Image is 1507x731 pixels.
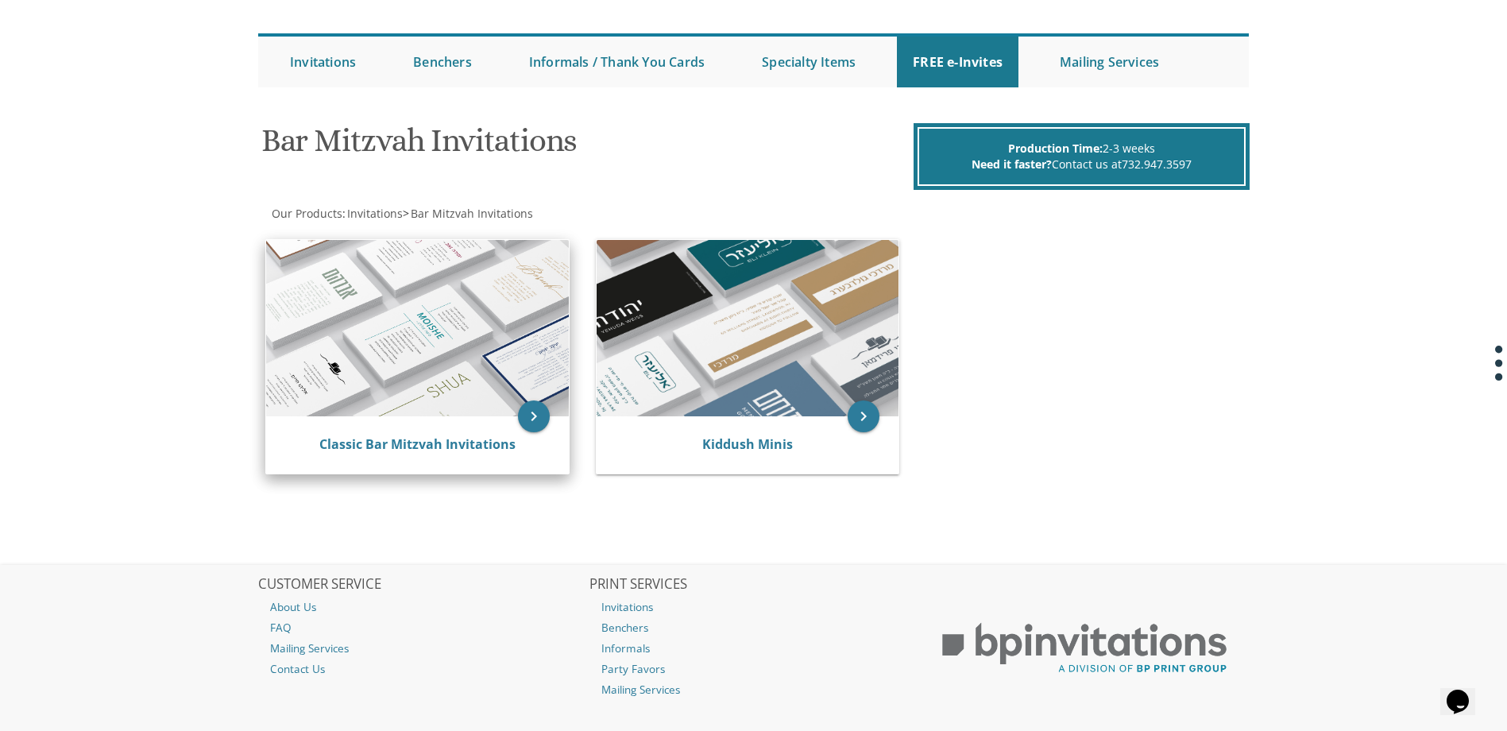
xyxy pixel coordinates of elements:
[403,206,533,221] span: >
[597,240,899,416] img: Kiddush Minis
[589,679,918,700] a: Mailing Services
[589,638,918,659] a: Informals
[1044,37,1175,87] a: Mailing Services
[258,597,587,617] a: About Us
[848,400,879,432] a: keyboard_arrow_right
[319,435,516,453] a: Classic Bar Mitzvah Invitations
[918,127,1246,186] div: 2-3 weeks Contact us at
[1122,157,1192,172] a: 732.947.3597
[261,123,910,170] h1: Bar Mitzvah Invitations
[397,37,488,87] a: Benchers
[1440,667,1491,715] iframe: chat widget
[274,37,372,87] a: Invitations
[702,435,793,453] a: Kiddush Minis
[1008,141,1103,156] span: Production Time:
[513,37,721,87] a: Informals / Thank You Cards
[746,37,871,87] a: Specialty Items
[972,157,1052,172] span: Need it faster?
[258,206,754,222] div: :
[270,206,342,221] a: Our Products
[258,638,587,659] a: Mailing Services
[589,659,918,679] a: Party Favors
[347,206,403,221] span: Invitations
[258,659,587,679] a: Contact Us
[266,240,569,416] img: Classic Bar Mitzvah Invitations
[589,617,918,638] a: Benchers
[411,206,533,221] span: Bar Mitzvah Invitations
[258,617,587,638] a: FAQ
[518,400,550,432] a: keyboard_arrow_right
[589,597,918,617] a: Invitations
[409,206,533,221] a: Bar Mitzvah Invitations
[258,577,587,593] h2: CUSTOMER SERVICE
[897,37,1018,87] a: FREE e-Invites
[589,577,918,593] h2: PRINT SERVICES
[346,206,403,221] a: Invitations
[920,609,1249,688] img: BP Print Group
